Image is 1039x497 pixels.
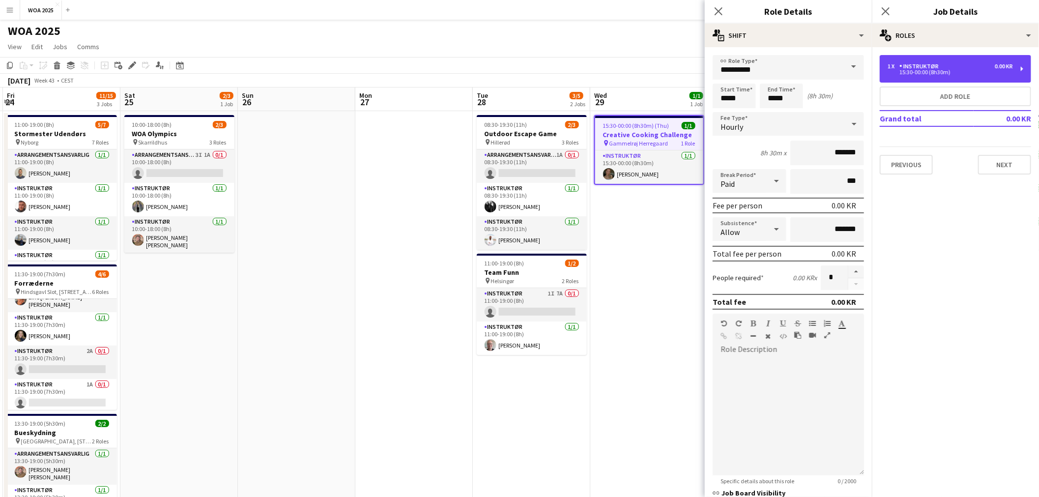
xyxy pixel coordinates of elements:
[15,121,55,128] span: 11:00-19:00 (8h)
[359,91,372,100] span: Mon
[765,320,772,327] button: Italic
[750,332,757,340] button: Horizontal Line
[832,249,856,259] div: 0.00 KR
[824,331,831,339] button: Fullscreen
[477,216,587,250] app-card-role: Instruktør1/108:30-19:30 (11h)[PERSON_NAME]
[682,122,695,129] span: 1/1
[491,139,511,146] span: Hillerød
[61,77,74,84] div: CEST
[735,320,742,327] button: Redo
[213,121,227,128] span: 2/3
[477,288,587,322] app-card-role: Instruktør1I7A0/111:00-19:00 (8h)
[713,273,764,282] label: People required
[681,140,695,147] span: 1 Role
[888,70,1013,75] div: 15:30-00:00 (8h30m)
[8,76,30,86] div: [DATE]
[124,183,234,216] app-card-role: Instruktør1/110:00-18:00 (8h)[PERSON_NAME]
[872,5,1039,18] h3: Job Details
[7,379,117,412] app-card-role: Instruktør1A0/111:30-19:00 (7h30m)
[92,139,109,146] span: 7 Roles
[477,183,587,216] app-card-role: Instruktør1/108:30-19:30 (11h)[PERSON_NAME]
[7,312,117,346] app-card-role: Instruktør1/111:30-19:00 (7h30m)[PERSON_NAME]
[570,92,583,99] span: 3/5
[95,121,109,128] span: 5/7
[7,115,117,261] div: 11:00-19:00 (8h)5/7Stormester Udendørs Nyborg7 RolesArrangementsansvarlig1/111:00-19:00 (8h)[PERS...
[49,40,71,53] a: Jobs
[124,216,234,253] app-card-role: Instruktør1/110:00-18:00 (8h)[PERSON_NAME] [PERSON_NAME]
[595,150,703,184] app-card-role: Instruktør1/115:30-00:00 (8h30m)[PERSON_NAME]
[705,5,872,18] h3: Role Details
[7,216,117,250] app-card-role: Instruktør1/111:00-19:00 (8h)[PERSON_NAME]
[21,139,39,146] span: Nyborg
[210,139,227,146] span: 3 Roles
[15,270,66,278] span: 11:30-19:00 (7h30m)
[124,149,234,183] app-card-role: Arrangementsansvarlig3I1A0/110:00-18:00 (8h)
[831,297,856,307] div: 0.00 KR
[594,115,704,185] app-job-card: 15:30-00:00 (8h30m) (Thu)1/1Creative Cooking Challenge Gammelrøj Herregaard1 RoleInstruktør1/115:...
[7,129,117,138] h3: Stormester Udendørs
[7,183,117,216] app-card-role: Instruktør1/111:00-19:00 (8h)[PERSON_NAME]
[794,331,801,339] button: Paste as plain text
[132,121,172,128] span: 10:00-18:00 (8h)
[477,115,587,250] div: 08:30-19:30 (11h)2/3Outdoor Escape Game Hillerød3 RolesArrangementsansvarlig1A0/108:30-19:30 (11h...
[92,288,109,295] span: 6 Roles
[8,24,60,38] h1: WOA 2025
[139,139,168,146] span: Skarrildhus
[475,96,488,108] span: 28
[824,320,831,327] button: Ordered List
[750,320,757,327] button: Bold
[603,122,669,129] span: 15:30-00:00 (8h30m) (Thu)
[594,91,607,100] span: Wed
[8,42,22,51] span: View
[92,438,109,445] span: 2 Roles
[807,91,833,100] div: (8h 30m)
[477,268,587,277] h3: Team Funn
[713,201,762,210] div: Fee per person
[124,115,234,253] app-job-card: 10:00-18:00 (8h)2/3WOA Olympics Skarrildhus3 RolesArrangementsansvarlig3I1A0/110:00-18:00 (8h) In...
[477,322,587,355] app-card-role: Instruktør1/111:00-19:00 (8h)[PERSON_NAME]
[565,121,579,128] span: 2/3
[123,96,135,108] span: 25
[477,129,587,138] h3: Outdoor Escape Game
[690,100,703,108] div: 1 Job
[95,420,109,427] span: 2/2
[240,96,254,108] span: 26
[477,91,488,100] span: Tue
[7,346,117,379] app-card-role: Instruktør2A0/111:30-19:00 (7h30m)
[721,320,727,327] button: Undo
[32,77,57,84] span: Week 43
[848,265,864,278] button: Increase
[888,63,899,70] div: 1 x
[880,87,1031,106] button: Add role
[97,100,115,108] div: 3 Jobs
[124,129,234,138] h3: WOA Olympics
[760,148,786,157] div: 8h 30m x
[77,42,99,51] span: Comms
[477,149,587,183] app-card-role: Arrangementsansvarlig1A0/108:30-19:30 (11h)
[794,320,801,327] button: Strikethrough
[28,40,47,53] a: Edit
[595,130,703,139] h3: Creative Cooking Challenge
[830,477,864,485] span: 0 / 2000
[7,264,117,410] app-job-card: 11:30-19:00 (7h30m)4/6Forræderne Hindsgavl Slot, [STREET_ADDRESS]6 Roles[PERSON_NAME]Instruktør1/...
[713,249,781,259] div: Total fee per person
[721,179,735,189] span: Paid
[565,260,579,267] span: 1/2
[779,320,786,327] button: Underline
[690,92,703,99] span: 1/1
[765,332,772,340] button: Clear Formatting
[779,332,786,340] button: HTML Code
[721,227,740,237] span: Allow
[995,63,1013,70] div: 0.00 KR
[477,254,587,355] app-job-card: 11:00-19:00 (8h)1/2Team Funn Helsingør2 RolesInstruktør1I7A0/111:00-19:00 (8h) Instruktør1/111:00...
[705,24,872,47] div: Shift
[880,111,974,126] td: Grand total
[713,477,802,485] span: Specific details about this role
[793,273,817,282] div: 0.00 KR x
[4,40,26,53] a: View
[609,140,668,147] span: Gammelrøj Herregaard
[7,428,117,437] h3: Bueskydning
